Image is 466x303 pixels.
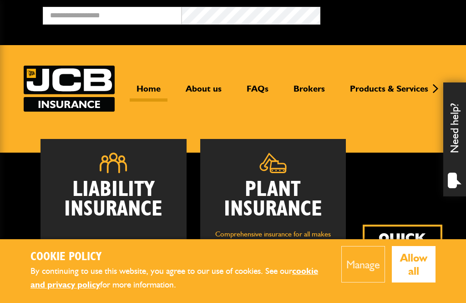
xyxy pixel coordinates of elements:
[343,83,435,102] a: Products & Services
[287,83,332,102] a: Brokers
[30,264,328,292] p: By continuing to use this website, you agree to our use of cookies. See our for more information.
[24,66,115,112] a: JCB Insurance Services
[24,66,115,112] img: JCB Insurance Services logo
[130,83,167,102] a: Home
[392,246,436,282] button: Allow all
[214,180,332,219] h2: Plant Insurance
[30,250,328,264] h2: Cookie Policy
[54,180,172,239] h2: Liability Insurance
[179,83,228,102] a: About us
[240,83,275,102] a: FAQs
[320,7,459,21] button: Broker Login
[443,82,466,196] div: Need help?
[214,228,332,287] p: Comprehensive insurance for all makes of plant and machinery, including owned and hired in equipm...
[341,246,385,282] button: Manage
